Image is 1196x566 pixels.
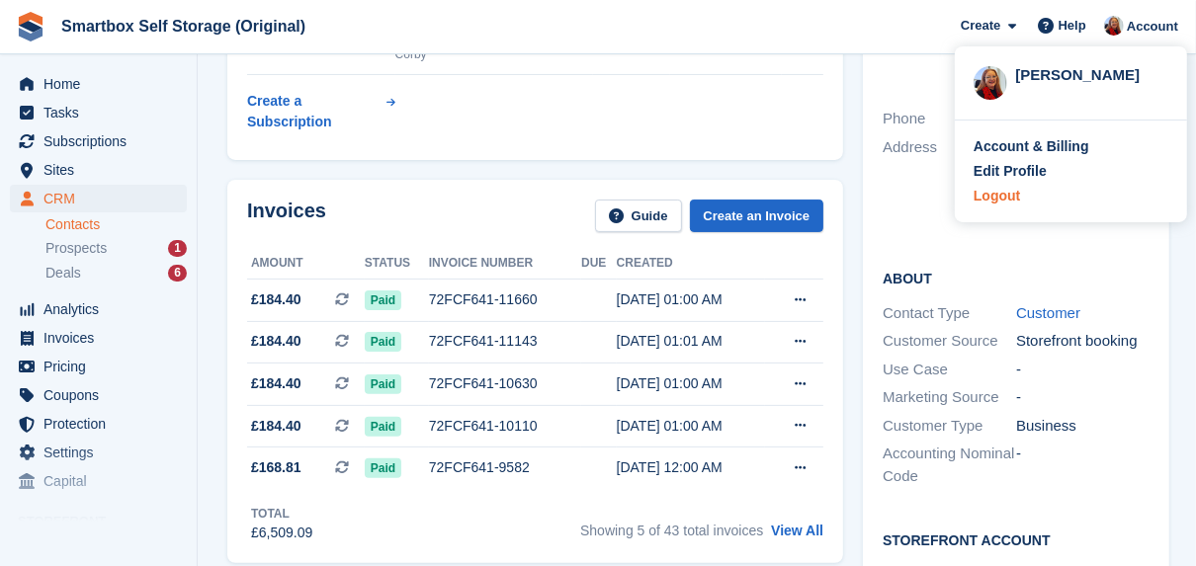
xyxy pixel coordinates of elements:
[961,16,1000,36] span: Create
[10,353,187,380] a: menu
[251,505,312,523] div: Total
[883,415,1016,438] div: Customer Type
[883,108,1016,130] div: Phone
[43,410,162,438] span: Protection
[365,290,401,310] span: Paid
[251,373,301,394] span: £184.40
[247,248,365,280] th: Amount
[617,289,766,310] div: [DATE] 01:00 AM
[10,156,187,184] a: menu
[43,156,162,184] span: Sites
[365,248,429,280] th: Status
[1015,64,1168,82] div: [PERSON_NAME]
[883,302,1016,325] div: Contact Type
[10,467,187,495] a: menu
[10,381,187,409] a: menu
[974,136,1089,157] div: Account & Billing
[883,359,1016,381] div: Use Case
[43,295,162,323] span: Analytics
[974,186,1020,206] div: Logout
[43,324,162,352] span: Invoices
[43,381,162,409] span: Coupons
[365,332,401,352] span: Paid
[1016,415,1150,438] div: Business
[617,457,766,478] div: [DATE] 12:00 AM
[1016,359,1150,381] div: -
[974,136,1168,157] a: Account & Billing
[247,91,383,132] div: Create a Subscription
[45,215,187,234] a: Contacts
[395,45,594,63] div: Corby
[617,331,766,352] div: [DATE] 01:01 AM
[251,416,301,437] span: £184.40
[580,523,763,538] span: Showing 5 of 43 total invoices
[883,330,1016,353] div: Customer Source
[974,66,1007,100] img: Sam Austin
[617,416,766,437] div: [DATE] 01:00 AM
[883,529,1150,549] h2: Storefront Account
[1059,16,1086,36] span: Help
[617,373,766,394] div: [DATE] 01:00 AM
[43,439,162,466] span: Settings
[1127,17,1178,37] span: Account
[1016,443,1150,487] div: -
[18,512,197,531] span: Storefront
[10,70,187,98] a: menu
[1104,16,1124,36] img: Sam Austin
[10,185,187,212] a: menu
[43,353,162,380] span: Pricing
[365,417,401,437] span: Paid
[168,240,187,257] div: 1
[581,248,617,280] th: Due
[883,136,1016,225] div: Address
[43,185,162,212] span: CRM
[690,200,824,232] a: Create an Invoice
[247,83,395,140] a: Create a Subscription
[771,523,823,538] a: View All
[43,467,162,495] span: Capital
[429,331,581,352] div: 72FCF641-11143
[617,248,766,280] th: Created
[43,70,162,98] span: Home
[53,10,313,42] a: Smartbox Self Storage (Original)
[43,99,162,126] span: Tasks
[45,264,81,283] span: Deals
[883,268,1150,287] h2: About
[1016,304,1080,321] a: Customer
[429,248,581,280] th: Invoice number
[1016,330,1150,353] div: Storefront booking
[429,373,581,394] div: 72FCF641-10630
[365,458,401,478] span: Paid
[16,12,45,41] img: stora-icon-8386f47178a22dfd0bd8f6a31ec36ba5ce8667c1dd55bd0f319d3a0aa187defe.svg
[10,99,187,126] a: menu
[251,457,301,478] span: £168.81
[251,523,312,543] div: £6,509.09
[10,439,187,466] a: menu
[974,186,1168,206] a: Logout
[429,416,581,437] div: 72FCF641-10110
[251,289,301,310] span: £184.40
[10,127,187,155] a: menu
[247,200,326,232] h2: Invoices
[45,239,107,258] span: Prospects
[168,265,187,282] div: 6
[251,331,301,352] span: £184.40
[974,161,1168,182] a: Edit Profile
[974,161,1047,182] div: Edit Profile
[429,289,581,310] div: 72FCF641-11660
[10,410,187,438] a: menu
[595,200,682,232] a: Guide
[365,374,401,394] span: Paid
[43,127,162,155] span: Subscriptions
[45,263,187,283] a: Deals 6
[45,238,187,259] a: Prospects 1
[1016,386,1150,409] div: -
[10,295,187,323] a: menu
[10,324,187,352] a: menu
[883,36,1016,103] div: Email
[429,457,581,478] div: 72FCF641-9582
[883,386,1016,409] div: Marketing Source
[883,443,1016,487] div: Accounting Nominal Code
